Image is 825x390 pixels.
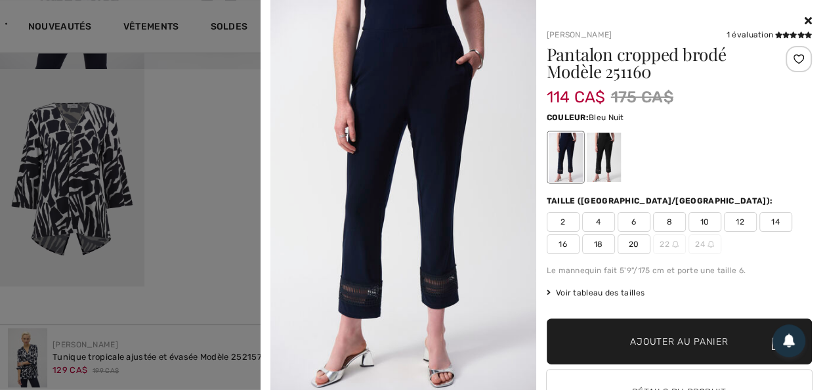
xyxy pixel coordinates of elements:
span: 10 [688,212,721,232]
span: 20 [618,234,650,254]
img: ring-m.svg [708,241,714,248]
span: 12 [724,212,757,232]
img: ring-m.svg [672,241,679,248]
span: Bleu Nuit [589,113,624,122]
h1: Pantalon cropped brodé Modèle 251160 [547,46,768,80]
span: 24 [688,234,721,254]
div: Taille ([GEOGRAPHIC_DATA]/[GEOGRAPHIC_DATA]): [547,195,776,207]
span: Couleur: [547,113,589,122]
div: 1 évaluation [727,29,812,41]
span: Chat [29,9,56,21]
div: Bleu Nuit [548,133,582,182]
span: 175 CA$ [611,85,673,109]
span: 114 CA$ [547,75,606,106]
button: Ajouter au panier [547,318,813,364]
span: 8 [653,212,686,232]
span: Voir tableau des tailles [547,287,645,299]
a: [PERSON_NAME] [547,30,612,39]
span: 6 [618,212,650,232]
span: 18 [582,234,615,254]
div: Noir [586,133,620,182]
span: 14 [759,212,792,232]
span: Ajouter au panier [630,335,728,349]
div: Le mannequin fait 5'9"/175 cm et porte une taille 6. [547,265,813,276]
span: 4 [582,212,615,232]
span: 22 [653,234,686,254]
span: 16 [547,234,580,254]
img: Bag.svg [772,333,786,350]
span: 2 [547,212,580,232]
